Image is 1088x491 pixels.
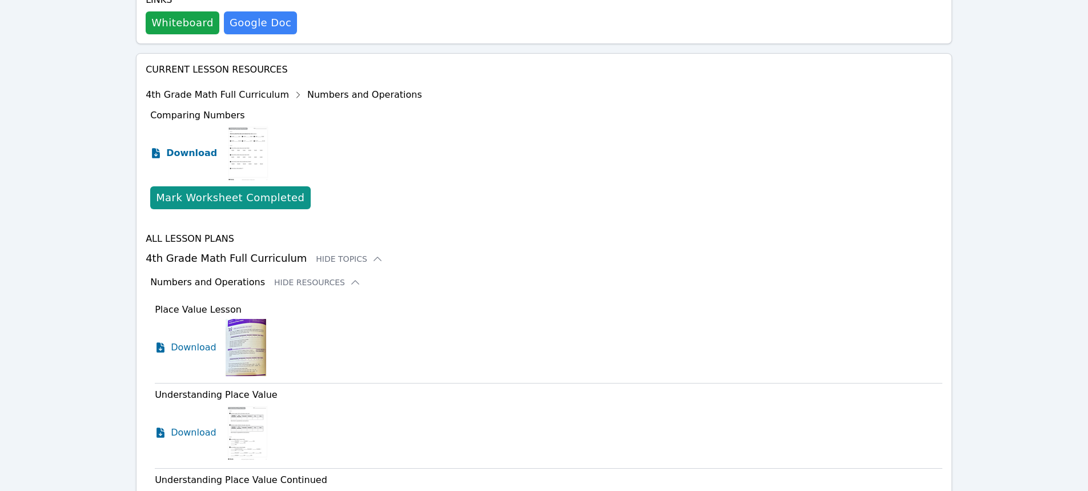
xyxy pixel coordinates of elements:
h3: Numbers and Operations [150,276,265,289]
span: Download [171,341,216,354]
span: Understanding Place Value [155,389,278,400]
button: Whiteboard [146,11,219,34]
button: Hide Topics [316,253,383,265]
a: Download [155,404,216,461]
span: Place Value Lesson [155,304,242,315]
span: Download [166,146,217,160]
div: Mark Worksheet Completed [156,190,304,206]
h4: Current Lesson Resources [146,63,942,77]
img: Understanding Place Value [226,404,270,461]
h3: 4th Grade Math Full Curriculum [146,250,942,266]
span: Comparing Numbers [150,110,245,121]
a: Google Doc [224,11,297,34]
a: Download [155,319,216,376]
a: Download [150,125,217,182]
img: Place Value Lesson [226,319,266,376]
span: Download [171,426,216,440]
button: Mark Worksheet Completed [150,186,310,209]
button: Hide Resources [274,277,361,288]
span: Understanding Place Value Continued [155,474,327,485]
h4: All Lesson Plans [146,232,942,246]
div: 4th Grade Math Full Curriculum Numbers and Operations [146,86,422,104]
img: Comparing Numbers [226,125,270,182]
